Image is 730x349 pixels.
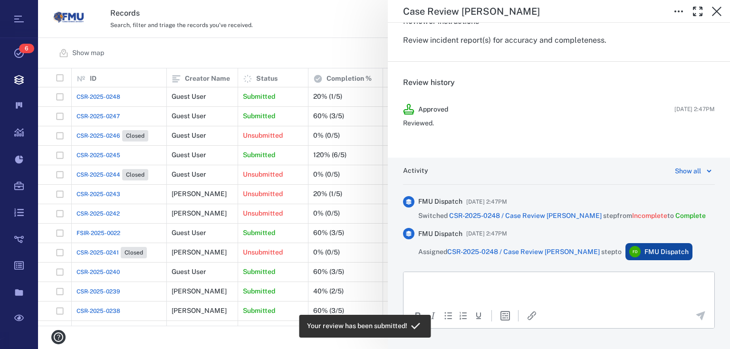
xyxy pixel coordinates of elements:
[19,44,34,53] span: 6
[707,2,726,21] button: Close
[629,246,641,257] div: F D
[458,310,469,321] div: Numbered list
[675,212,706,219] span: Complete
[499,310,511,321] button: Insert template
[307,318,407,335] div: Your review has been submitted!
[21,7,41,15] span: Help
[427,310,439,321] button: Italic
[675,165,701,177] div: Show all
[632,212,667,219] span: Incomplete
[403,166,428,176] h6: Activity
[418,229,462,239] span: FMU Dispatch
[403,272,714,302] iframe: Rich Text Area
[403,6,540,18] h5: Case Review [PERSON_NAME]
[418,247,622,257] span: Assigned step to
[466,228,507,239] span: [DATE] 2:47PM
[412,310,423,321] button: Bold
[526,310,538,321] button: Insert/edit link
[403,77,715,88] h6: Review history
[695,310,706,321] button: Send the comment
[418,197,462,207] span: FMU Dispatch
[395,96,722,142] div: Approved[DATE] 2:47PMReviewed.
[688,2,707,21] button: Toggle Fullscreen
[442,310,454,321] div: Bullet list
[418,105,448,114] p: Approved
[466,196,507,208] span: [DATE] 2:47PM
[449,212,602,219] a: CSR-2025-0248 / Case Review [PERSON_NAME]
[403,119,715,128] p: Reviewed.
[669,2,688,21] button: Toggle to Edit Boxes
[447,248,600,255] a: CSR-2025-0248 / Case Review [PERSON_NAME]
[418,211,706,221] span: Switched step from to
[674,105,715,113] span: [DATE] 2:47PM
[644,247,689,257] span: FMU Dispatch
[403,35,715,46] p: Review incident report(s) for accuracy and completeness.
[473,310,484,321] button: Underline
